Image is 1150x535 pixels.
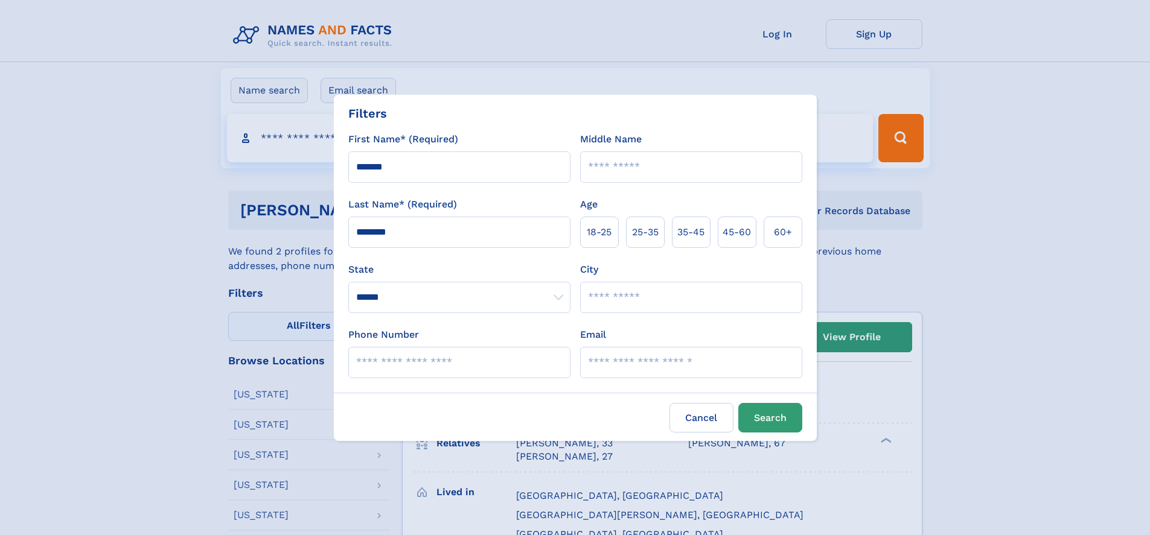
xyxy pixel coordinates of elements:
span: 45‑60 [723,225,751,239]
label: Last Name* (Required) [348,197,457,212]
label: Cancel [669,403,733,432]
div: Filters [348,104,387,122]
label: Age [580,197,598,212]
span: 35‑45 [677,225,704,239]
label: State [348,262,570,277]
span: 60+ [774,225,792,239]
button: Search [738,403,802,432]
label: City [580,262,598,277]
label: Middle Name [580,132,642,147]
span: 18‑25 [587,225,612,239]
label: First Name* (Required) [348,132,458,147]
label: Phone Number [348,328,419,342]
span: 25‑35 [632,225,659,239]
label: Email [580,328,606,342]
